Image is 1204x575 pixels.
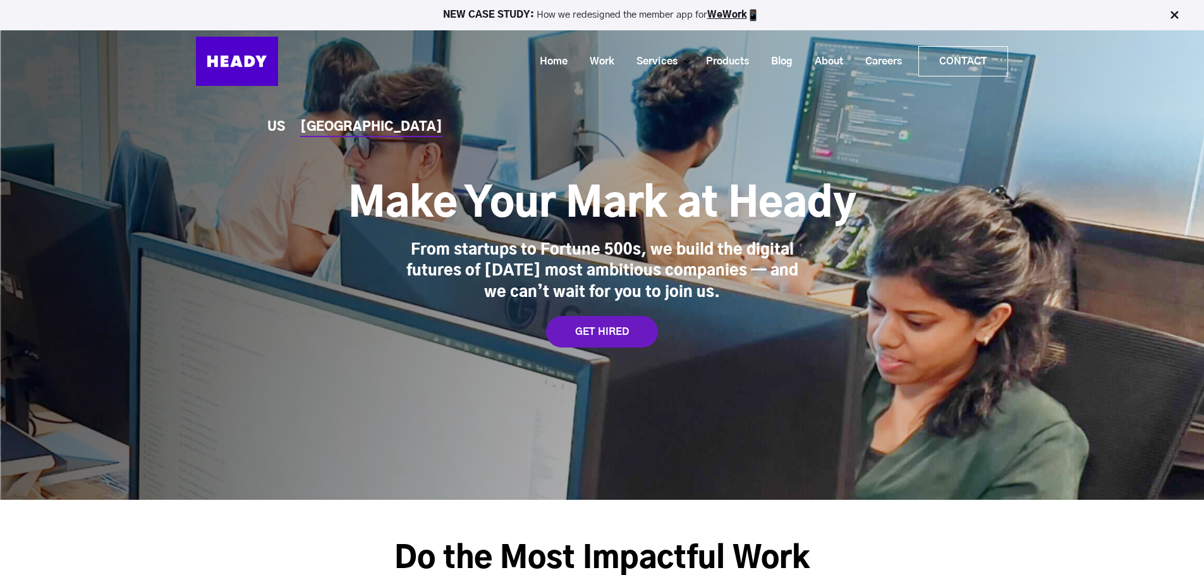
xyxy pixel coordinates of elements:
a: Blog [755,50,799,73]
img: Close Bar [1168,9,1181,21]
strong: NEW CASE STUDY: [443,10,537,20]
a: Services [621,50,684,73]
a: Contact [919,47,1007,76]
div: From startups to Fortune 500s, we build the digital futures of [DATE] most ambitious companies — ... [406,240,798,304]
div: Navigation Menu [291,46,1008,76]
a: GET HIRED [546,316,658,348]
img: app emoji [747,9,760,21]
a: US [267,121,285,134]
p: How we redesigned the member app for [6,9,1198,21]
a: Careers [849,50,908,73]
a: Work [574,50,621,73]
a: [GEOGRAPHIC_DATA] [300,121,442,134]
h1: Make Your Mark at Heady [348,179,856,230]
a: Products [690,50,755,73]
img: Heady_Logo_Web-01 (1) [196,37,278,86]
a: About [799,50,849,73]
a: WeWork [707,10,747,20]
a: Home [524,50,574,73]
